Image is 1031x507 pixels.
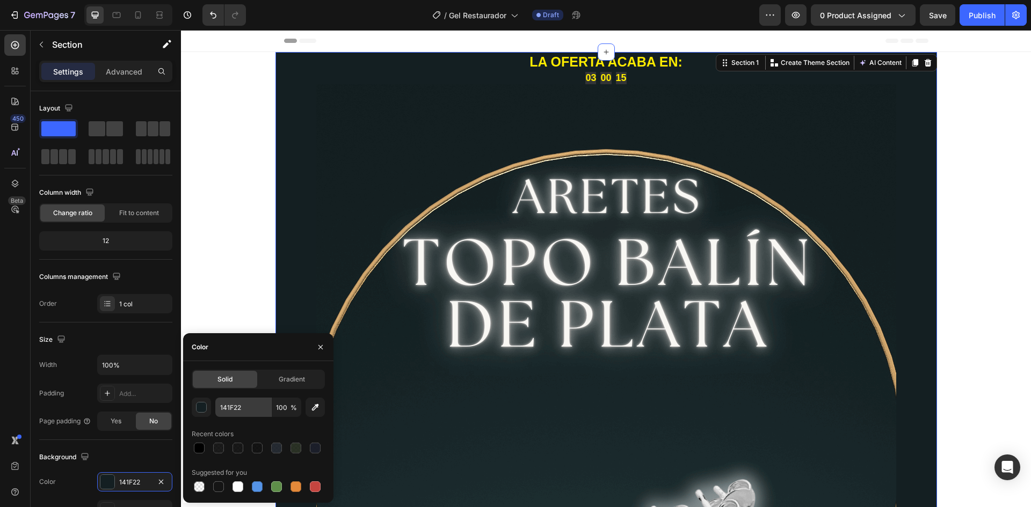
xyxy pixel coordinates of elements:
div: Background [39,450,91,465]
span: 0 product assigned [820,10,891,21]
input: Auto [98,355,172,374]
div: Width [39,360,57,370]
span: Change ratio [53,208,92,218]
button: Save [920,4,955,26]
span: Gel Restaurador [449,10,506,21]
div: Color [39,477,56,487]
div: Order [39,299,57,308]
span: Save [929,11,947,20]
span: / [444,10,447,21]
div: Section 1 [548,28,580,38]
div: Beta [8,196,26,205]
div: 1 col [119,299,170,309]
div: Undo/Redo [202,4,246,26]
p: Settings [53,66,83,77]
div: 450 [10,114,26,123]
iframe: Design area [181,30,1031,507]
span: No [149,416,158,426]
p: 7 [70,9,75,21]
p: Section [52,38,140,51]
span: Gradient [279,374,305,384]
div: 00 [419,42,430,54]
span: Yes [111,416,121,426]
div: Color [192,342,208,352]
div: Open Intercom Messenger [994,454,1020,480]
button: AI Content [676,26,723,39]
input: Eg: FFFFFF [215,398,271,417]
p: Advanced [106,66,142,77]
button: 0 product assigned [811,4,916,26]
p: Create Theme Section [600,28,669,38]
span: Solid [217,374,233,384]
div: 141F22 [119,477,150,487]
div: 03 [404,42,415,54]
div: Recent colors [192,429,234,439]
div: Suggested for you [192,468,247,477]
div: Add... [119,389,170,399]
div: 15 [435,42,446,54]
button: Publish [960,4,1005,26]
div: Size [39,333,68,347]
div: Column width [39,186,96,200]
div: Page padding [39,416,91,426]
div: 12 [41,233,170,248]
div: Columns management [39,270,123,284]
div: Layout [39,101,75,116]
span: Draft [543,10,559,20]
span: % [291,403,297,413]
div: Publish [969,10,996,21]
span: Fit to content [119,208,159,218]
button: 7 [4,4,80,26]
div: Padding [39,388,64,398]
